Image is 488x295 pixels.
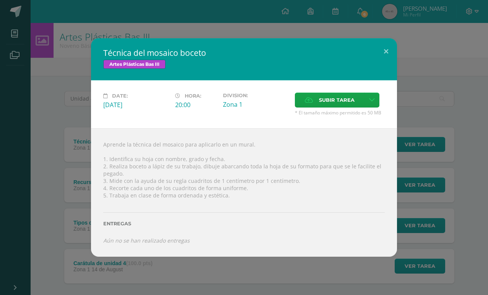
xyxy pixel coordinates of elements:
[103,47,385,58] h2: Técnica del mosaico boceto
[103,237,190,244] i: Aún no se han realizado entregas
[103,221,385,227] label: Entregas
[375,38,397,64] button: Close (Esc)
[295,109,385,116] span: * El tamaño máximo permitido es 50 MB
[175,101,217,109] div: 20:00
[319,93,355,107] span: Subir tarea
[185,93,201,99] span: Hora:
[223,100,289,109] div: Zona 1
[112,93,128,99] span: Date:
[103,60,166,69] span: Artes Plásticas Bas III
[103,101,169,109] div: [DATE]
[223,93,289,98] label: Division:
[91,128,397,256] div: Aprende la técnica del mosaico para aplicarlo en un mural. 1. Identifica su hoja con nombre, grad...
